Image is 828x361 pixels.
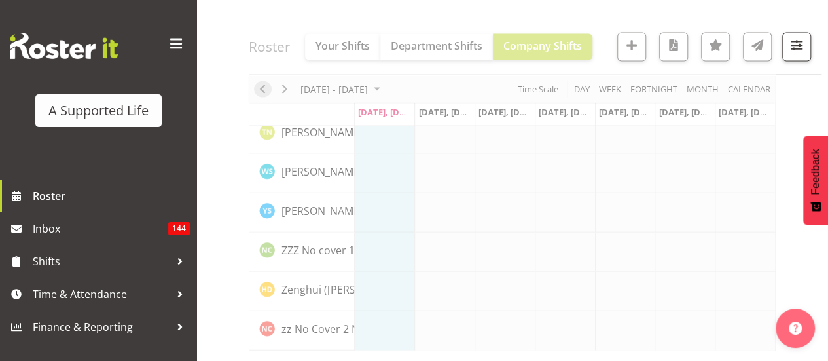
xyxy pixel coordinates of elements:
img: Rosterit website logo [10,33,118,59]
span: Feedback [810,149,821,195]
button: Filter Shifts [782,33,811,62]
div: A Supported Life [48,101,149,121]
span: Time & Attendance [33,284,170,304]
span: 144 [168,222,190,235]
span: Finance & Reporting [33,317,170,337]
button: Feedback - Show survey [803,136,828,225]
span: Shifts [33,252,170,271]
img: help-xxl-2.png [789,322,802,335]
span: Inbox [33,219,168,238]
span: Roster [33,186,190,206]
